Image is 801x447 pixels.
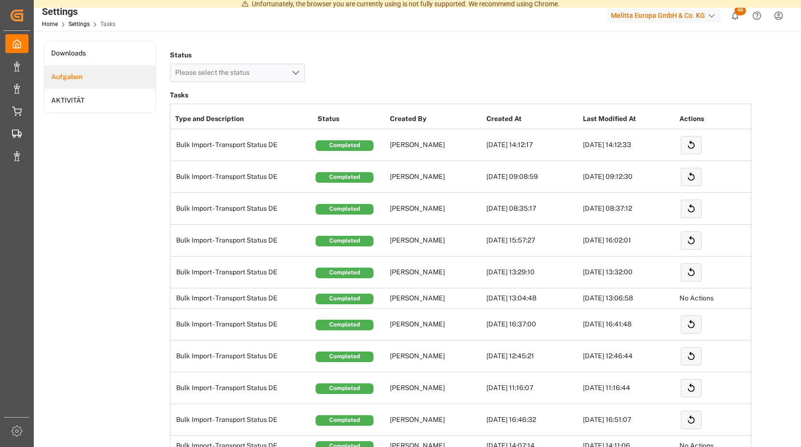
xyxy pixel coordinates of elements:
a: AKTIVITÄT [44,89,155,112]
td: [PERSON_NAME] [387,372,484,404]
button: Melitta Europa GmbH & Co. KG [607,6,724,25]
button: open menu [170,64,305,82]
td: [PERSON_NAME] [387,340,484,372]
td: [PERSON_NAME] [387,309,484,340]
td: [DATE] 12:46:44 [580,340,677,372]
td: [DATE] 16:51:07 [580,404,677,436]
td: [PERSON_NAME] [387,129,484,161]
div: Completed [316,320,373,330]
td: Bulk Import - Transport Status DE [170,193,315,225]
td: [DATE] 13:04:48 [484,288,580,309]
div: Completed [316,236,373,246]
td: [DATE] 11:16:07 [484,372,580,404]
div: Completed [316,268,373,278]
div: Completed [316,140,373,151]
td: [DATE] 09:12:30 [580,161,677,193]
th: Created By [387,109,484,129]
a: Home [42,21,58,27]
div: Settings [42,4,115,19]
a: Aufgaben [44,65,155,89]
div: Melitta Europa GmbH & Co. KG [607,9,720,23]
td: [DATE] 11:16:44 [580,372,677,404]
td: [DATE] 14:12:33 [580,129,677,161]
div: Completed [316,415,373,426]
td: [DATE] 16:41:48 [580,309,677,340]
td: [DATE] 16:46:32 [484,404,580,436]
td: Bulk Import - Transport Status DE [170,372,315,404]
td: [PERSON_NAME] [387,288,484,309]
td: [DATE] 16:37:00 [484,309,580,340]
th: Status [315,109,387,129]
td: [DATE] 08:37:12 [580,193,677,225]
td: [PERSON_NAME] [387,257,484,288]
td: [DATE] 08:35:17 [484,193,580,225]
td: Bulk Import - Transport Status DE [170,404,315,436]
td: [PERSON_NAME] [387,193,484,225]
td: [DATE] 16:02:01 [580,225,677,257]
th: Created At [484,109,580,129]
h3: Tasks [170,89,751,102]
td: [PERSON_NAME] [387,225,484,257]
a: Settings [69,21,90,27]
td: [DATE] 13:06:58 [580,288,677,309]
td: [DATE] 14:12:17 [484,129,580,161]
td: [DATE] 13:29:10 [484,257,580,288]
td: Bulk Import - Transport Status DE [170,129,315,161]
div: Completed [316,294,373,304]
button: Help Center [746,5,768,27]
th: Type and Description [170,109,315,129]
td: Bulk Import - Transport Status DE [170,161,315,193]
td: [DATE] 09:08:59 [484,161,580,193]
td: Bulk Import - Transport Status DE [170,309,315,340]
div: Completed [316,383,373,394]
th: Actions [677,109,773,129]
td: [DATE] 15:57:27 [484,225,580,257]
button: show 48 new notifications [724,5,746,27]
td: [DATE] 12:45:21 [484,340,580,372]
td: Bulk Import - Transport Status DE [170,257,315,288]
span: Please select the status [175,68,254,76]
td: [DATE] 13:32:00 [580,257,677,288]
span: 48 [734,6,746,15]
td: [PERSON_NAME] [387,404,484,436]
div: Completed [316,204,373,215]
h4: Status [170,48,305,62]
th: Last Modified At [580,109,677,129]
td: Bulk Import - Transport Status DE [170,340,315,372]
span: No Actions [679,294,714,302]
td: [PERSON_NAME] [387,161,484,193]
div: Completed [316,172,373,183]
td: Bulk Import - Transport Status DE [170,288,315,309]
td: Bulk Import - Transport Status DE [170,225,315,257]
div: Completed [316,352,373,362]
a: Downloads [44,41,155,65]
